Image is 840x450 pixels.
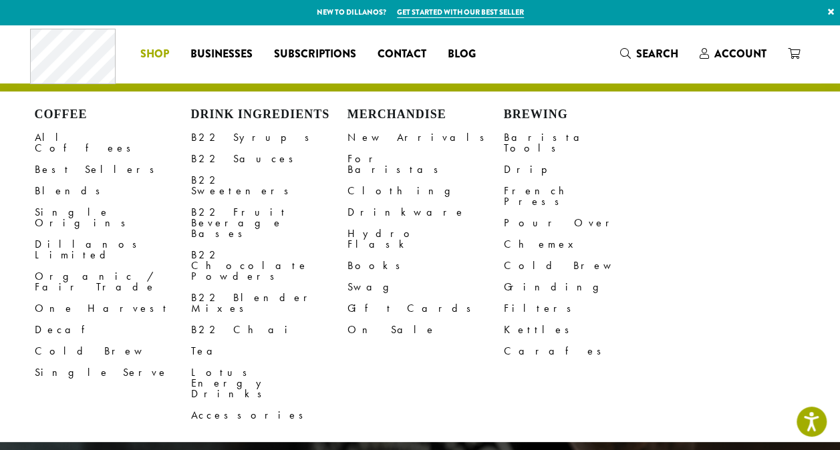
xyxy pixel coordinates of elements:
[504,255,660,276] a: Cold Brew
[35,127,191,159] a: All Coffees
[504,234,660,255] a: Chemex
[191,287,347,319] a: B22 Blender Mixes
[191,170,347,202] a: B22 Sweeteners
[347,107,504,122] h4: Merchandise
[35,202,191,234] a: Single Origins
[140,46,169,63] span: Shop
[347,223,504,255] a: Hydro Flask
[35,341,191,362] a: Cold Brew
[504,180,660,212] a: French Press
[504,127,660,159] a: Barista Tools
[347,202,504,223] a: Drinkware
[35,180,191,202] a: Blends
[190,46,253,63] span: Businesses
[504,298,660,319] a: Filters
[274,46,356,63] span: Subscriptions
[35,266,191,298] a: Organic / Fair Trade
[191,107,347,122] h4: Drink Ingredients
[504,276,660,298] a: Grinding
[504,341,660,362] a: Carafes
[35,298,191,319] a: One Harvest
[35,234,191,266] a: Dillanos Limited
[504,319,660,341] a: Kettles
[609,43,689,65] a: Search
[191,362,347,405] a: Lotus Energy Drinks
[191,148,347,170] a: B22 Sauces
[347,319,504,341] a: On Sale
[504,107,660,122] h4: Brewing
[347,298,504,319] a: Gift Cards
[347,276,504,298] a: Swag
[714,46,766,61] span: Account
[448,46,476,63] span: Blog
[35,159,191,180] a: Best Sellers
[191,202,347,244] a: B22 Fruit Beverage Bases
[130,43,180,65] a: Shop
[191,341,347,362] a: Tea
[35,362,191,383] a: Single Serve
[191,405,347,426] a: Accessories
[504,159,660,180] a: Drip
[191,319,347,341] a: B22 Chai
[191,127,347,148] a: B22 Syrups
[378,46,426,63] span: Contact
[191,244,347,287] a: B22 Chocolate Powders
[347,148,504,180] a: For Baristas
[397,7,524,18] a: Get started with our best seller
[35,319,191,341] a: Decaf
[35,107,191,122] h4: Coffee
[504,212,660,234] a: Pour Over
[636,46,678,61] span: Search
[347,255,504,276] a: Books
[347,127,504,148] a: New Arrivals
[347,180,504,202] a: Clothing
